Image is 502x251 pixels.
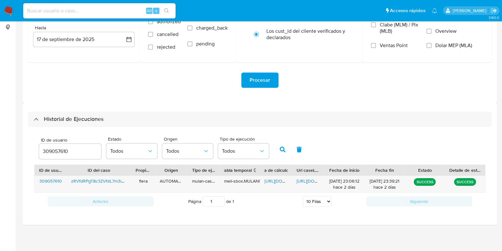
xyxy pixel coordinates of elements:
span: Alt [147,8,152,14]
a: Notificaciones [432,8,437,13]
span: s [155,8,157,14]
span: 3.160.0 [488,15,499,20]
input: Buscar usuario o caso... [23,7,176,15]
span: Accesos rápidos [390,7,425,14]
p: florencia.lera@mercadolibre.com [452,8,488,14]
a: Salir [491,7,497,14]
button: search-icon [160,6,173,15]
